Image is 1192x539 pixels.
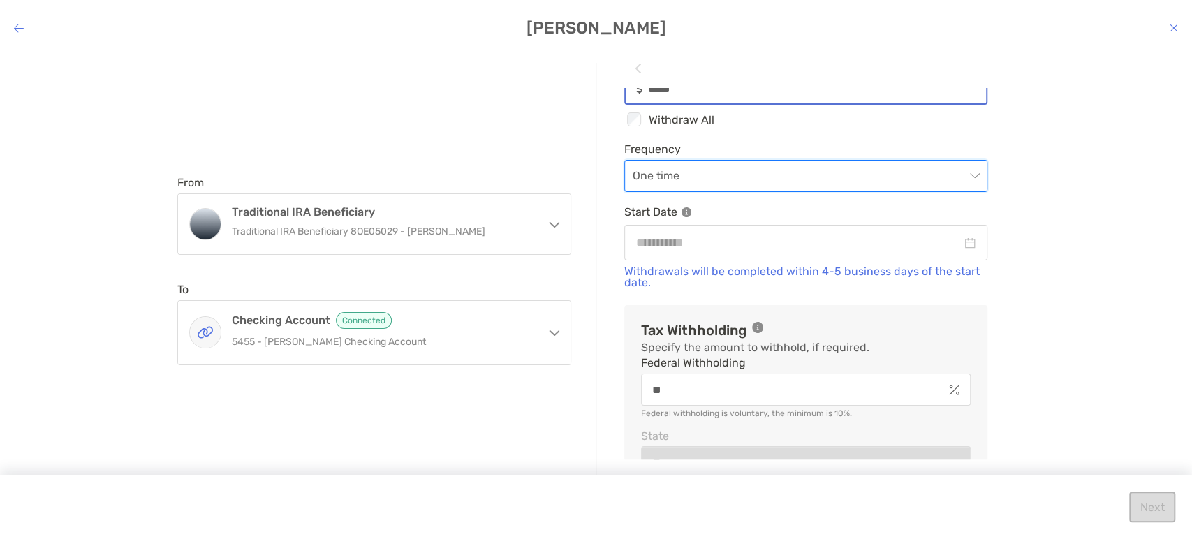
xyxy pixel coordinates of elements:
p: Traditional IRA Beneficiary 8OE05029 - [PERSON_NAME] [232,223,534,240]
label: From [177,176,204,189]
input: Amountinput icon [648,83,986,95]
img: input icon [949,385,959,395]
img: icon tooltip [752,322,763,333]
span: Federal withholding is voluntary, the minimum is 10%. [641,408,852,418]
input: Federal Withholdinginput icon [642,384,943,396]
img: input icon [636,84,642,94]
p: Specify the amount to withhold, if required. [641,339,869,356]
span: Connected [336,312,392,329]
img: Traditional IRA Beneficiary [190,209,221,239]
p: 5455 - [PERSON_NAME] Checking Account [232,333,534,350]
h4: Traditional IRA Beneficiary [232,205,534,219]
span: Frequency [624,142,987,156]
label: State [641,430,669,442]
h4: Checking Account [232,312,534,329]
label: To [177,283,189,296]
span: One time [633,161,979,191]
div: Withdraw All [624,110,987,128]
img: Checking Account [190,317,221,348]
img: Information Icon [682,207,691,217]
p: Withdrawals will be completed within 4-5 business days of the start date. [624,266,987,288]
span: Federal Withholding [641,356,971,369]
h3: Tax Withholding [641,322,746,339]
p: Start Date [624,203,987,221]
